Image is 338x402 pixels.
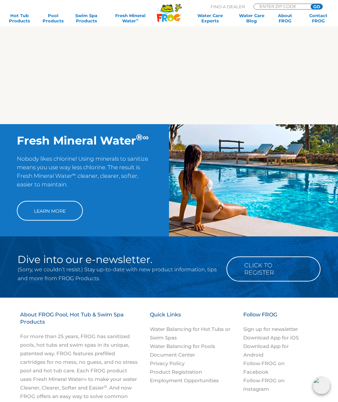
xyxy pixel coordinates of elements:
[150,343,215,349] a: Water Balancing for Pools
[17,201,83,221] a: Learn More
[150,352,195,358] a: Document Center
[17,265,218,283] p: (Sorry, we couldn’t resist.) Stay up-to-date with new product information, tips and more from FRO...
[272,13,298,23] a: AboutFROG
[243,360,285,375] a: Follow FROG on Facebook
[17,154,152,194] p: Nobody likes chlorine! Using minerals to sanitize means you use way less chlorine. The result is ...
[211,4,245,10] p: Find A Dealer
[20,311,139,332] h3: About FROG Pool, Hot Tub & Swim Spa Products
[17,254,218,265] h2: Dive into our e-newsletter.
[143,132,149,142] sup: ∞
[243,377,285,392] a: Follow FROG on Instagram
[136,132,143,142] sup: ®
[243,326,298,332] a: Sign up for newsletter
[243,311,311,325] h3: Follow FROG
[150,369,202,375] a: Product Registration
[305,13,331,23] a: ContactFROG
[56,5,241,109] iframe: FROG® Products for Pools
[136,18,138,21] sup: ∞
[17,134,152,147] h2: Fresh Mineral Water
[40,13,66,23] a: PoolProducts
[226,256,321,281] a: Click to Register
[313,377,330,394] img: openIcon
[150,360,185,366] a: Privacy Policy
[311,4,322,9] input: GO
[107,13,154,23] a: Fresh MineralWater∞
[73,13,99,23] a: Swim SpaProducts
[72,172,75,177] sup: ∞
[243,335,299,341] a: Download App for iOS
[259,4,303,9] input: Zip Code Form
[169,124,338,236] img: img-truth-about-salt-fpo
[7,13,33,23] a: Hot TubProducts
[150,377,219,384] a: Employment Opportunities
[104,384,107,389] sup: ®
[239,13,265,23] a: Water CareBlog
[189,13,231,23] a: Water CareExperts
[150,326,230,341] a: Water Balancing for Hot Tubs or Swim Spas
[243,343,289,358] a: Download App for Android
[150,311,237,325] h3: Quick Links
